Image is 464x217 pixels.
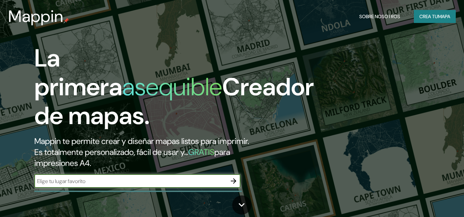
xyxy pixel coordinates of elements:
[188,147,214,157] font: GRATIS
[414,10,456,23] button: Crea tumapa
[34,147,188,157] font: Es totalmente personalizado, fácil de usar y...
[357,10,403,23] button: Sobre nosotros
[34,147,230,168] font: para impresiones A4.
[438,13,450,20] font: mapa
[64,18,69,23] img: pin de mapeo
[403,190,456,209] iframe: Help widget launcher
[359,13,400,20] font: Sobre nosotros
[34,136,249,146] font: Mappin te permite crear y diseñar mapas listos para imprimir.
[34,71,314,132] font: Creador de mapas.
[122,71,222,103] font: asequible
[34,177,227,185] input: Elige tu lugar favorito
[34,42,122,103] font: La primera
[8,5,64,27] font: Mappin
[419,13,438,20] font: Crea tu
